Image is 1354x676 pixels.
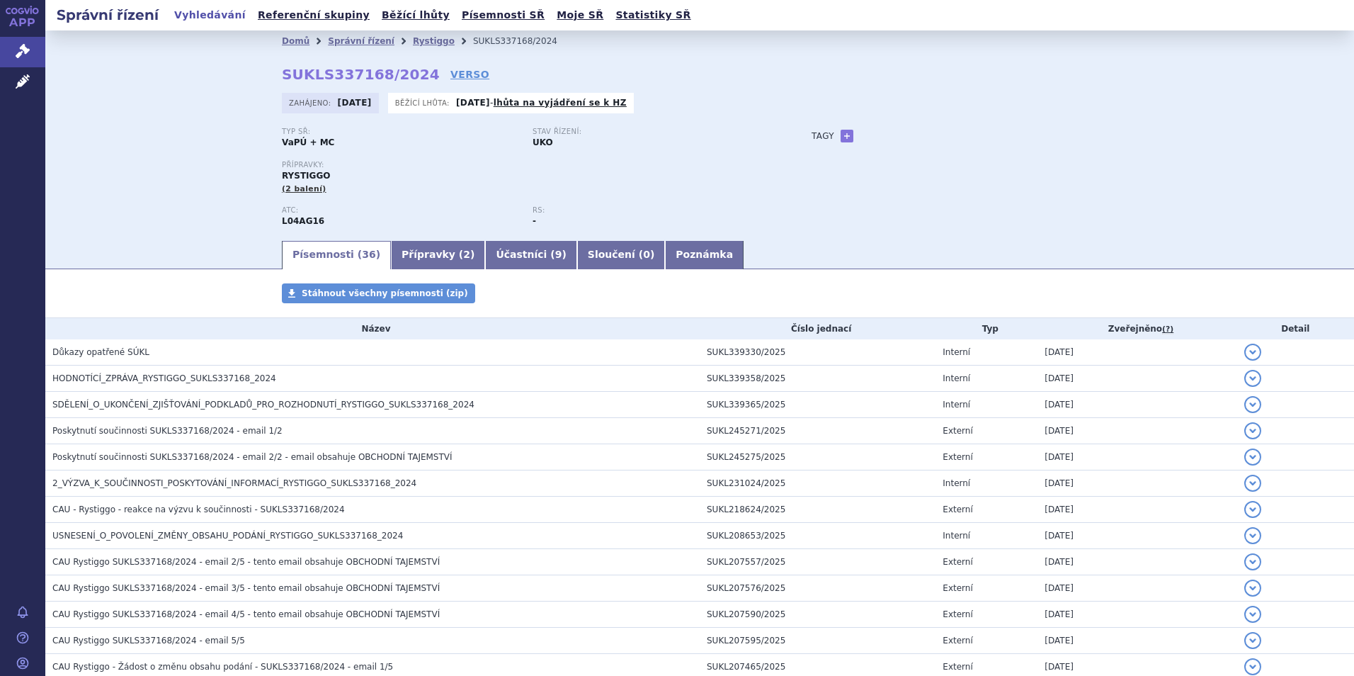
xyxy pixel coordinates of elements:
[377,6,454,25] a: Běžící lhůty
[473,30,576,52] li: SUKLS337168/2024
[362,249,375,260] span: 36
[1244,344,1261,361] button: detail
[328,36,394,46] a: Správní řízení
[1244,449,1261,466] button: detail
[391,241,485,269] a: Přípravky (2)
[533,206,769,215] p: RS:
[533,216,536,226] strong: -
[254,6,374,25] a: Referenční skupiny
[1037,339,1236,366] td: [DATE]
[1037,392,1236,418] td: [DATE]
[1244,396,1261,413] button: detail
[1037,628,1236,654] td: [DATE]
[52,426,283,436] span: Poskytnutí součinnosti SUKLS337168/2024 - email 1/2
[413,36,455,46] a: Rystiggo
[1162,325,1173,334] abbr: (?)
[282,241,391,269] a: Písemnosti (36)
[552,6,608,25] a: Moje SŘ
[52,347,149,357] span: Důkazy opatřené SÚKL
[665,241,744,269] a: Poznámka
[533,128,769,136] p: Stav řízení:
[943,636,972,646] span: Externí
[1237,318,1354,339] th: Detail
[1037,471,1236,497] td: [DATE]
[1244,422,1261,439] button: detail
[812,128,834,145] h3: Tagy
[282,66,440,83] strong: SUKLS337168/2024
[456,97,627,108] p: -
[282,184,326,193] span: (2 balení)
[935,318,1037,339] th: Typ
[1037,366,1236,392] td: [DATE]
[943,373,970,383] span: Interní
[494,98,627,108] a: lhůta na vyjádření se k HZ
[282,36,309,46] a: Domů
[577,241,665,269] a: Sloučení (0)
[700,392,935,418] td: SUKL339365/2025
[45,5,170,25] h2: Správní řízení
[52,400,474,410] span: SDĚLENÍ_O_UKONČENÍ_ZJIŠŤOVÁNÍ_PODKLADŮ_PRO_ROZHODNUTÍ_RYSTIGGO_SUKLS337168_2024
[555,249,562,260] span: 9
[485,241,576,269] a: Účastníci (9)
[700,318,935,339] th: Číslo jednací
[700,602,935,628] td: SUKL207590/2025
[1244,606,1261,623] button: detail
[282,161,783,169] p: Přípravky:
[52,478,416,488] span: 2_VÝZVA_K_SOUČINNOSTI_POSKYTOVÁNÍ_INFORMACÍ_RYSTIGGO_SUKLS337168_2024
[700,575,935,602] td: SUKL207576/2025
[1037,418,1236,444] td: [DATE]
[841,130,853,142] a: +
[643,249,650,260] span: 0
[1244,580,1261,597] button: detail
[1244,632,1261,649] button: detail
[52,583,440,593] span: CAU Rystiggo SUKLS337168/2024 - email 3/5 - tento email obsahuje OBCHODNÍ TAJEMSTVÍ
[700,471,935,497] td: SUKL231024/2025
[700,339,935,366] td: SUKL339330/2025
[943,531,970,541] span: Interní
[52,662,393,672] span: CAU Rystiggo - Žádost o změnu obsahu podání - SUKLS337168/2024 - email 1/5
[700,523,935,549] td: SUKL208653/2025
[456,98,490,108] strong: [DATE]
[52,557,440,567] span: CAU Rystiggo SUKLS337168/2024 - email 2/5 - tento email obsahuje OBCHODNÍ TAJEMSTVÍ
[1244,658,1261,675] button: detail
[943,426,972,436] span: Externí
[1037,549,1236,575] td: [DATE]
[943,662,972,672] span: Externí
[1244,527,1261,544] button: detail
[395,97,453,108] span: Běžící lhůta:
[943,583,972,593] span: Externí
[700,444,935,471] td: SUKL245275/2025
[700,549,935,575] td: SUKL207557/2025
[52,531,403,541] span: USNESENÍ_O_POVOLENÍ_ZMĚNY_OBSAHU_PODÁNÍ_RYSTIGGO_SUKLS337168_2024
[943,609,972,619] span: Externí
[1244,475,1261,492] button: detail
[463,249,470,260] span: 2
[45,318,700,339] th: Název
[1244,553,1261,570] button: detail
[943,452,972,462] span: Externí
[282,171,330,181] span: RYSTIGGO
[700,366,935,392] td: SUKL339358/2025
[282,128,518,136] p: Typ SŘ:
[52,452,453,462] span: Poskytnutí součinnosti SUKLS337168/2024 - email 2/2 - email obsahuje OBCHODNÍ TAJEMSTVÍ
[1244,370,1261,387] button: detail
[282,216,324,226] strong: ROZANOLIXIZUMAB
[1037,318,1236,339] th: Zveřejněno
[1037,602,1236,628] td: [DATE]
[282,283,475,303] a: Stáhnout všechny písemnosti (zip)
[943,400,970,410] span: Interní
[1037,575,1236,602] td: [DATE]
[338,98,372,108] strong: [DATE]
[533,137,553,147] strong: UKO
[700,497,935,523] td: SUKL218624/2025
[1244,501,1261,518] button: detail
[282,206,518,215] p: ATC:
[282,137,334,147] strong: VaPÚ + MC
[943,557,972,567] span: Externí
[1037,523,1236,549] td: [DATE]
[943,478,970,488] span: Interní
[52,505,345,514] span: CAU - Rystiggo - reakce na výzvu k součinnosti - SUKLS337168/2024
[52,609,440,619] span: CAU Rystiggo SUKLS337168/2024 - email 4/5 - tento email obsahuje OBCHODNÍ TAJEMSTVÍ
[1037,444,1236,471] td: [DATE]
[52,373,276,383] span: HODNOTÍCÍ_ZPRÁVA_RYSTIGGO_SUKLS337168_2024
